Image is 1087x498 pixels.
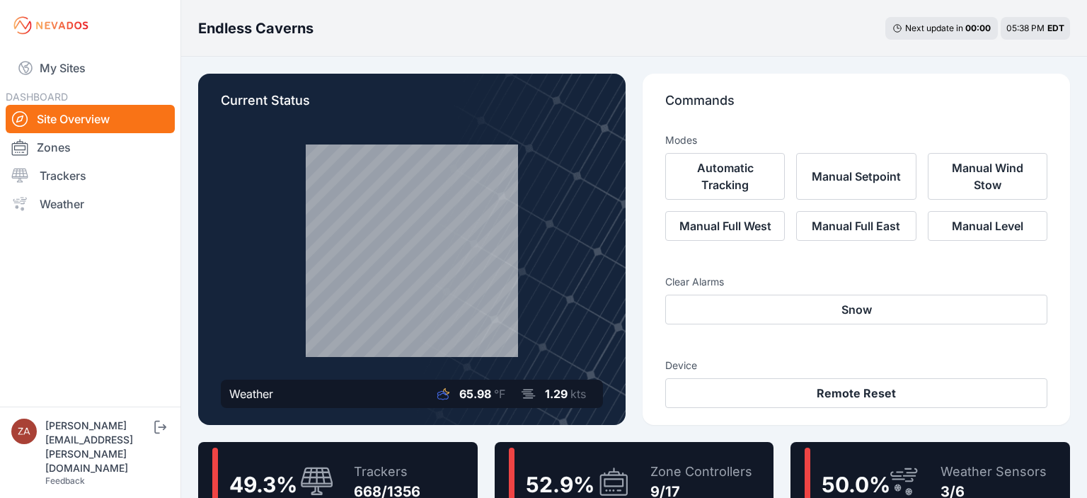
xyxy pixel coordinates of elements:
a: Feedback [45,475,85,486]
h3: Endless Caverns [198,18,314,38]
h3: Device [665,358,1047,373]
div: 00 : 00 [965,23,991,34]
span: DASHBOARD [6,91,68,103]
button: Manual Setpoint [796,153,916,200]
div: Trackers [354,462,420,482]
div: Weather Sensors [941,462,1047,482]
a: My Sites [6,51,175,85]
span: 49.3 % [229,472,297,497]
a: Trackers [6,162,175,190]
button: Manual Full West [665,211,785,241]
span: 65.98 [459,387,491,401]
nav: Breadcrumb [198,10,314,47]
div: Weather [229,385,273,402]
span: EDT [1047,23,1064,33]
img: zachary.brogan@energixrenewables.com [11,419,37,444]
img: Nevados [11,14,91,37]
a: Zones [6,133,175,162]
div: [PERSON_NAME][EMAIL_ADDRESS][PERSON_NAME][DOMAIN_NAME] [45,419,151,475]
span: 1.29 [545,387,568,401]
span: kts [570,387,586,401]
button: Manual Full East [796,211,916,241]
span: 52.9 % [526,472,594,497]
button: Snow [665,295,1047,324]
div: Zone Controllers [650,462,752,482]
button: Remote Reset [665,378,1047,408]
p: Commands [665,91,1047,122]
span: 50.0 % [822,472,890,497]
span: Next update in [905,23,963,33]
button: Manual Level [928,211,1047,241]
a: Site Overview [6,105,175,133]
button: Automatic Tracking [665,153,785,200]
span: 05:38 PM [1006,23,1045,33]
p: Current Status [221,91,603,122]
h3: Modes [665,133,697,147]
h3: Clear Alarms [665,275,1047,289]
a: Weather [6,190,175,218]
span: °F [494,387,505,401]
button: Manual Wind Stow [928,153,1047,200]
